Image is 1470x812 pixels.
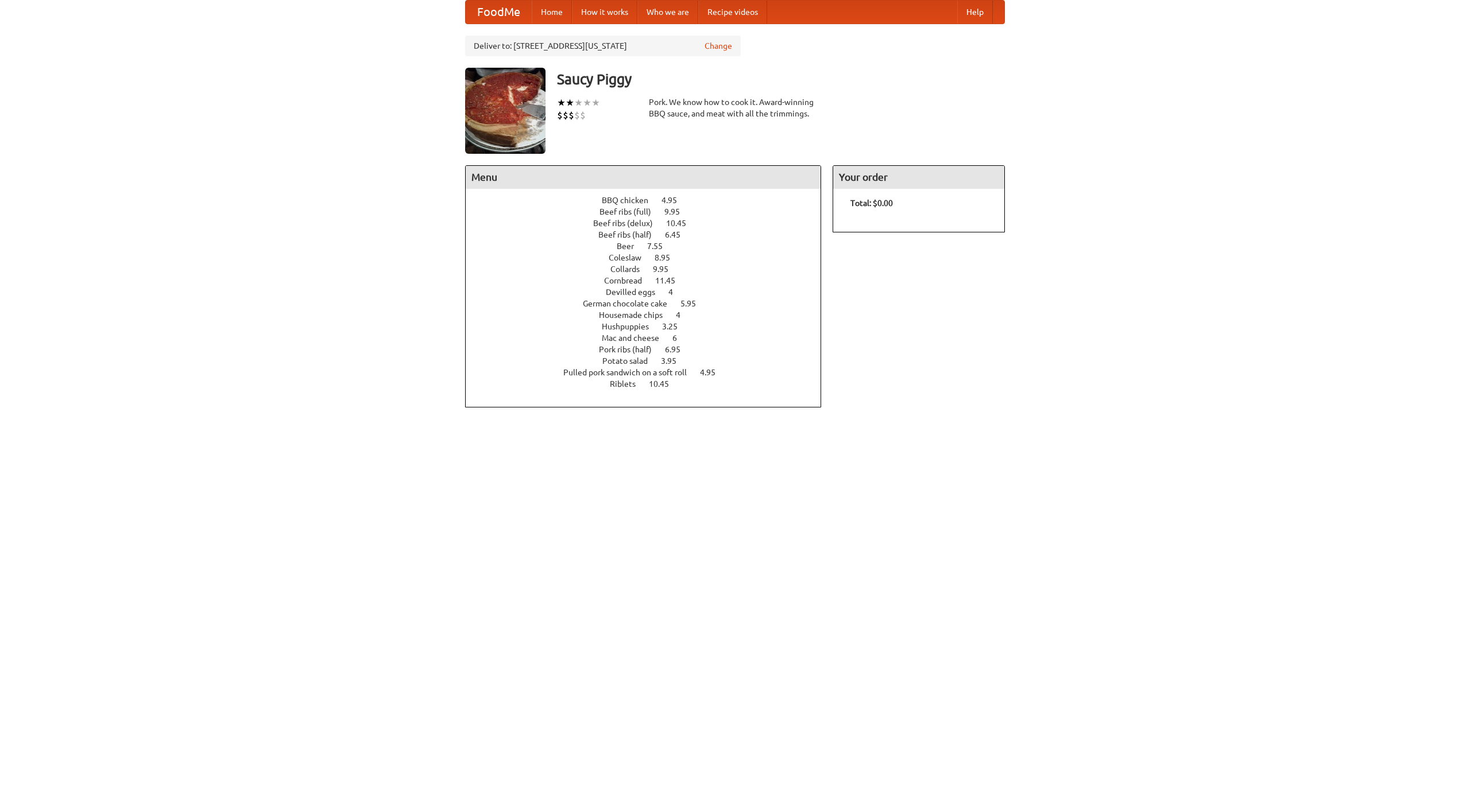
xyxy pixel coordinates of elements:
span: 6 [672,333,688,343]
div: Pork. We know how to cook it. Award-winning BBQ sauce, and meat with all the trimmings. [649,96,821,119]
span: German chocolate cake [583,299,679,308]
a: BBQ chicken 4.95 [602,196,698,205]
a: Cornbread 11.45 [604,276,697,285]
img: angular.jpg [465,68,546,154]
a: Coleslaw 8.95 [609,253,691,262]
li: ★ [557,96,566,109]
span: 6.95 [665,345,692,354]
a: Beer 7.55 [617,242,684,251]
li: ★ [574,96,583,109]
span: 3.95 [661,356,688,366]
span: 7.55 [647,242,674,251]
span: Housemade chips [599,310,674,320]
span: Beer [617,242,645,251]
span: 10.45 [666,219,698,228]
a: Devilled eggs 4 [606,287,694,297]
li: ★ [566,96,574,109]
h4: Your order [833,166,1004,189]
a: Who we are [637,1,698,24]
span: Beef ribs (half) [598,230,663,239]
span: 4.95 [700,368,727,377]
li: $ [574,109,580,122]
span: 8.95 [655,253,682,262]
a: Change [705,40,732,52]
a: Collards 9.95 [610,265,690,274]
li: $ [563,109,568,122]
span: 3.25 [662,322,689,331]
a: German chocolate cake 5.95 [583,299,717,308]
a: Recipe videos [698,1,767,24]
b: Total: $0.00 [850,199,893,208]
span: 9.95 [664,207,691,216]
li: ★ [583,96,591,109]
span: Hushpuppies [602,322,660,331]
a: Help [957,1,993,24]
a: How it works [572,1,637,24]
li: $ [557,109,563,122]
span: 10.45 [649,379,680,388]
span: BBQ chicken [602,196,660,205]
a: Beef ribs (half) 6.45 [598,230,702,239]
li: ★ [591,96,600,109]
span: Cornbread [604,276,653,285]
a: Home [532,1,572,24]
span: Collards [610,265,651,274]
span: Pork ribs (half) [599,345,663,354]
a: Pulled pork sandwich on a soft roll 4.95 [563,368,737,377]
span: 5.95 [680,299,707,308]
a: Beef ribs (delux) 10.45 [593,219,707,228]
li: $ [568,109,574,122]
span: Potato salad [602,356,659,366]
span: 9.95 [653,265,680,274]
span: Beef ribs (delux) [593,219,664,228]
span: 6.45 [665,230,692,239]
a: Housemade chips 4 [599,310,702,320]
h4: Menu [466,166,821,189]
a: Mac and cheese 6 [602,333,698,343]
a: FoodMe [466,1,532,24]
span: 4 [676,310,692,320]
li: $ [580,109,586,122]
a: Potato salad 3.95 [602,356,698,366]
span: Riblets [610,379,647,388]
a: Hushpuppies 3.25 [602,322,699,331]
a: Beef ribs (full) 9.95 [599,207,701,216]
span: Coleslaw [609,253,653,262]
span: Devilled eggs [606,287,667,297]
div: Deliver to: [STREET_ADDRESS][US_STATE] [465,36,741,56]
h3: Saucy Piggy [557,68,1005,91]
span: Pulled pork sandwich on a soft roll [563,368,698,377]
span: Beef ribs (full) [599,207,663,216]
span: 4 [668,287,684,297]
span: Mac and cheese [602,333,671,343]
a: Pork ribs (half) 6.95 [599,345,702,354]
span: 11.45 [655,276,687,285]
span: 4.95 [661,196,688,205]
a: Riblets 10.45 [610,379,690,388]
